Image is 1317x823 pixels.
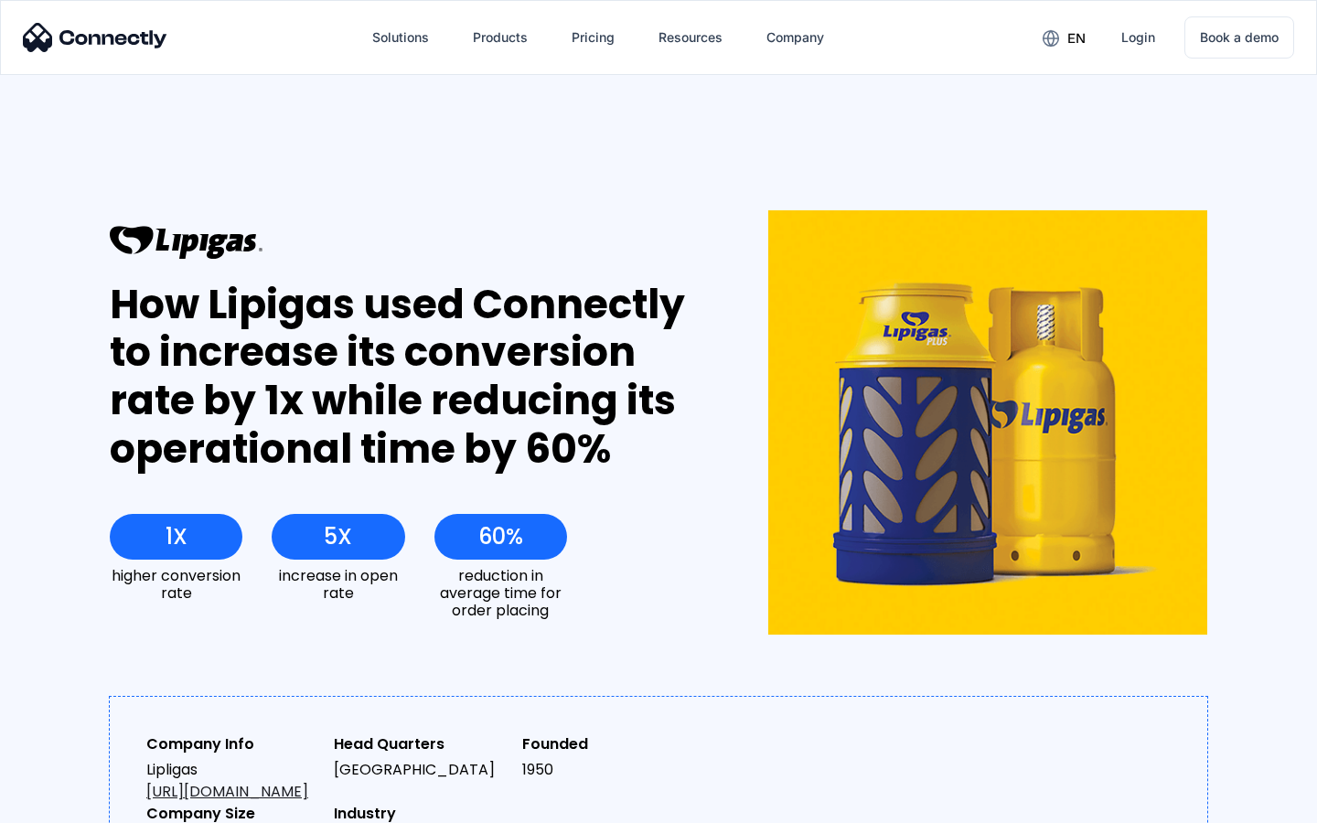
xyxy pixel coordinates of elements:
div: en [1067,26,1086,51]
a: [URL][DOMAIN_NAME] [146,781,308,802]
div: reduction in average time for order placing [434,567,567,620]
div: Pricing [572,25,615,50]
div: Login [1121,25,1155,50]
a: Pricing [557,16,629,59]
div: Head Quarters [334,733,507,755]
div: Products [473,25,528,50]
ul: Language list [37,791,110,817]
div: 1X [166,524,187,550]
aside: Language selected: English [18,791,110,817]
div: 5X [324,524,352,550]
div: 1950 [522,759,695,781]
div: Company [766,25,824,50]
div: increase in open rate [272,567,404,602]
img: Connectly Logo [23,23,167,52]
div: Lipligas [146,759,319,803]
a: Login [1107,16,1170,59]
div: 60% [478,524,523,550]
div: Company Info [146,733,319,755]
a: Book a demo [1184,16,1294,59]
div: [GEOGRAPHIC_DATA] [334,759,507,781]
div: Resources [658,25,723,50]
div: Founded [522,733,695,755]
div: higher conversion rate [110,567,242,602]
div: Solutions [372,25,429,50]
div: How Lipigas used Connectly to increase its conversion rate by 1x while reducing its operational t... [110,281,701,474]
